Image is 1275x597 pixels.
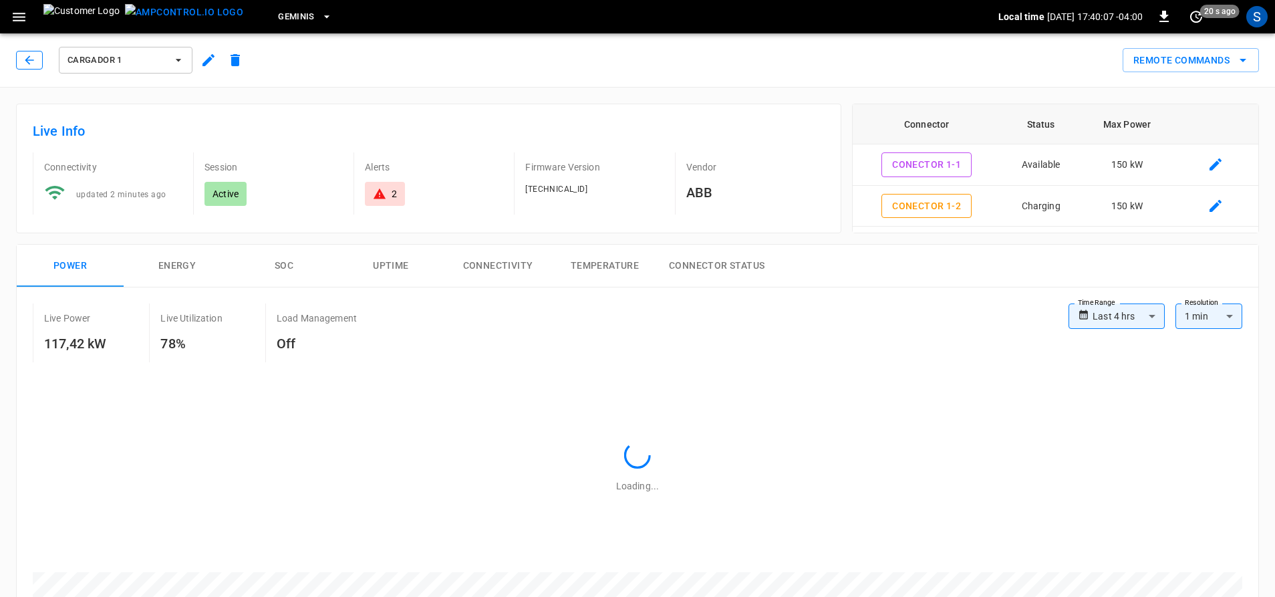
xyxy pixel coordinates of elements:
table: connector table [853,104,1258,309]
button: Cargador 1 [59,47,192,74]
div: profile-icon [1246,6,1268,27]
th: Status [1001,104,1081,144]
div: remote commands options [1123,48,1259,73]
p: Load Management [277,312,357,325]
td: 150 kW [1081,144,1173,186]
h6: Off [277,333,357,354]
p: Session [204,160,343,174]
p: [DATE] 17:40:07 -04:00 [1047,10,1143,23]
td: Charging [1001,186,1081,227]
th: Max Power [1081,104,1173,144]
span: 20 s ago [1200,5,1240,18]
h6: 78% [160,333,222,354]
th: Connector [853,104,1001,144]
button: Remote Commands [1123,48,1259,73]
button: Connector Status [658,245,775,287]
label: Time Range [1078,297,1115,308]
span: [TECHNICAL_ID] [525,185,587,194]
td: Available [1001,227,1081,268]
td: 150 kW [1081,186,1173,227]
button: Connectivity [444,245,551,287]
h6: Live Info [33,120,825,142]
span: Loading... [616,481,659,491]
h6: 117,42 kW [44,333,106,354]
button: Conector 1-1 [881,152,972,177]
button: Energy [124,245,231,287]
div: 1 min [1175,304,1242,329]
button: Temperature [551,245,658,287]
span: Geminis [278,9,315,25]
td: Available [1001,144,1081,186]
button: Power [17,245,124,287]
div: Last 4 hrs [1093,304,1165,329]
p: Connectivity [44,160,182,174]
span: updated 2 minutes ago [76,190,166,199]
button: Conector 1-2 [881,194,972,219]
button: set refresh interval [1185,6,1207,27]
p: Live Power [44,312,91,325]
button: Uptime [337,245,444,287]
label: Resolution [1185,297,1218,308]
p: Local time [998,10,1044,23]
button: SOC [231,245,337,287]
p: Live Utilization [160,312,222,325]
button: Geminis [273,4,337,30]
p: Vendor [686,160,825,174]
p: Active [212,187,239,201]
div: 2 [392,187,397,201]
p: Firmware Version [525,160,664,174]
td: 150 kW [1081,227,1173,268]
img: ampcontrol.io logo [125,4,243,21]
p: Alerts [365,160,503,174]
h6: ABB [686,182,825,203]
span: Cargador 1 [67,53,166,68]
img: Customer Logo [43,4,120,29]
